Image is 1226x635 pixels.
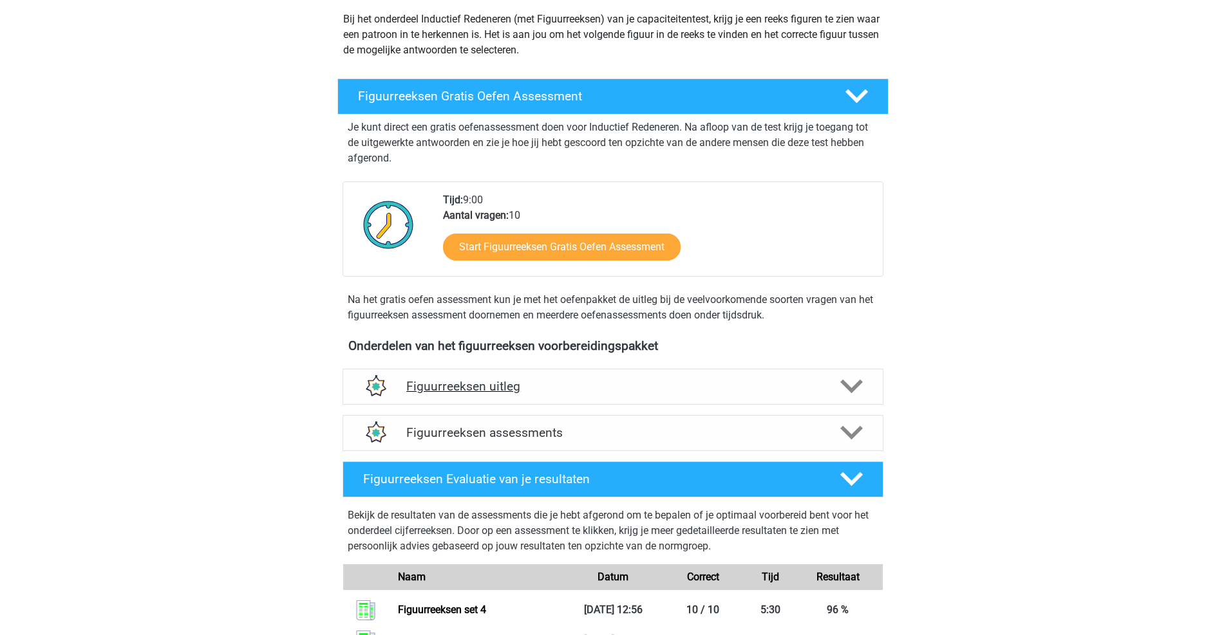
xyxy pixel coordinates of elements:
[568,569,658,585] div: Datum
[358,89,824,104] h4: Figuurreeksen Gratis Oefen Assessment
[348,120,878,166] p: Je kunt direct een gratis oefenassessment doen voor Inductief Redeneren. Na afloop van de test kr...
[359,416,391,449] img: figuurreeksen assessments
[337,415,889,451] a: assessments Figuurreeksen assessments
[343,12,883,58] p: Bij het onderdeel Inductief Redeneren (met Figuurreeksen) van je capaciteitentest, krijg je een r...
[398,603,486,616] a: Figuurreeksen set 4
[348,338,878,353] h4: Onderdelen van het figuurreeksen voorbereidingspakket
[359,370,391,403] img: figuurreeksen uitleg
[388,569,568,585] div: Naam
[348,508,878,554] p: Bekijk de resultaten van de assessments die je hebt afgerond om te bepalen of je optimaal voorber...
[793,569,883,585] div: Resultaat
[337,461,889,497] a: Figuurreeksen Evaluatie van je resultaten
[332,78,894,115] a: Figuurreeksen Gratis Oefen Assessment
[406,425,820,440] h4: Figuurreeksen assessments
[748,569,793,585] div: Tijd
[343,292,883,323] div: Na het gratis oefen assessment kun je met het oefenpakket de uitleg bij de veelvoorkomende soorte...
[363,472,820,486] h4: Figuurreeksen Evaluatie van je resultaten
[337,369,889,405] a: uitleg Figuurreeksen uitleg
[443,209,509,221] b: Aantal vragen:
[443,194,463,206] b: Tijd:
[443,234,681,261] a: Start Figuurreeksen Gratis Oefen Assessment
[433,192,882,276] div: 9:00 10
[658,569,748,585] div: Correct
[356,192,421,257] img: Klok
[406,379,820,394] h4: Figuurreeksen uitleg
